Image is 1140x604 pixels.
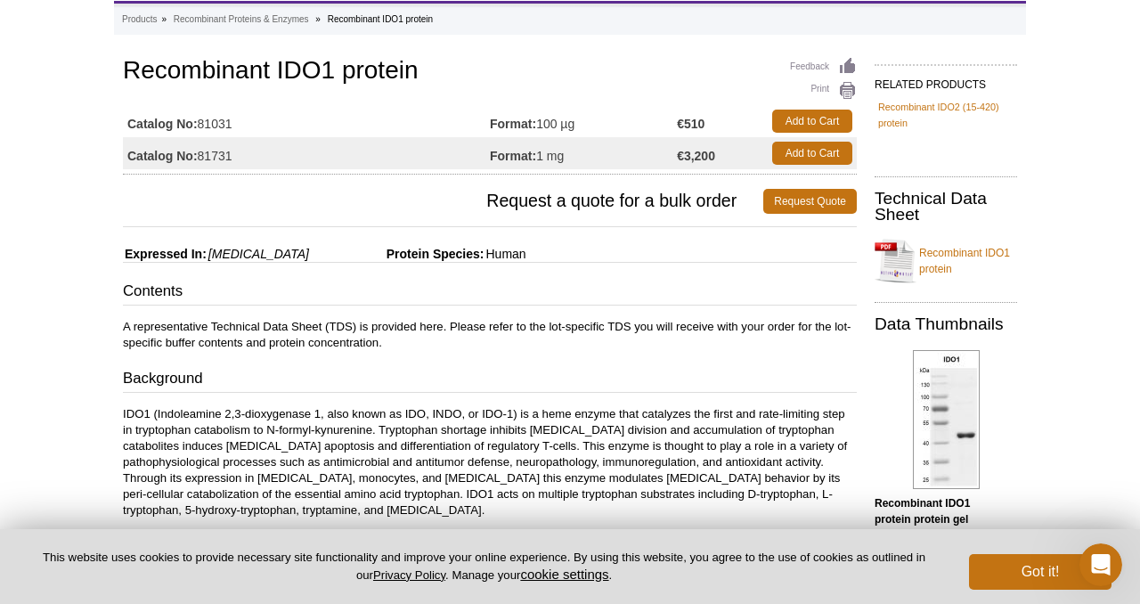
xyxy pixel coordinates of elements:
li: Recombinant IDO1 protein [328,14,433,24]
a: Privacy Policy [373,568,445,582]
h3: Contents [123,281,857,306]
h2: Technical Data Sheet [875,191,1017,223]
a: Recombinant IDO2 (15-420) protein [878,99,1014,131]
h2: RELATED PRODUCTS [875,64,1017,96]
a: Add to Cart [772,110,852,133]
strong: €510 [677,116,704,132]
b: Recombinant IDO1 protein protein gel [875,497,970,526]
button: Got it! [969,554,1111,590]
a: Print [790,81,857,101]
strong: €3,200 [677,148,715,164]
h2: Data Thumbnails [875,316,1017,332]
span: Expressed In: [123,247,207,261]
a: Recombinant IDO1 protein [875,234,1017,288]
p: 10% SDS-PAGE Coomassie staining (Click to enlarge and view details). [875,495,1017,592]
span: Human [484,247,525,261]
a: Add to Cart [772,142,852,165]
td: 81731 [123,137,490,169]
p: IDO1 (Indoleamine 2,3-dioxygenase 1, also known as IDO, INDO, or IDO-1) is a heme enzyme that cat... [123,406,857,518]
iframe: Intercom live chat [1079,543,1122,586]
a: Products [122,12,157,28]
span: Protein Species: [313,247,484,261]
a: Feedback [790,57,857,77]
td: 81031 [123,105,490,137]
li: » [315,14,321,24]
td: 100 µg [490,105,677,137]
strong: Catalog No: [127,148,198,164]
p: A representative Technical Data Sheet (TDS) is provided here. Please refer to the lot-specific TD... [123,319,857,351]
a: Request Quote [763,189,857,214]
img: Recombinant IDO1 protein protein gel [913,350,980,489]
h1: Recombinant IDO1 protein [123,57,857,87]
h3: Background [123,368,857,393]
td: 1 mg [490,137,677,169]
p: This website uses cookies to provide necessary site functionality and improve your online experie... [28,550,940,584]
strong: Format: [490,116,536,132]
span: Request a quote for a bulk order [123,189,763,214]
a: Recombinant Proteins & Enzymes [174,12,309,28]
button: cookie settings [520,567,608,582]
i: [MEDICAL_DATA] [208,247,309,261]
strong: Catalog No: [127,116,198,132]
strong: Format: [490,148,536,164]
li: » [161,14,167,24]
